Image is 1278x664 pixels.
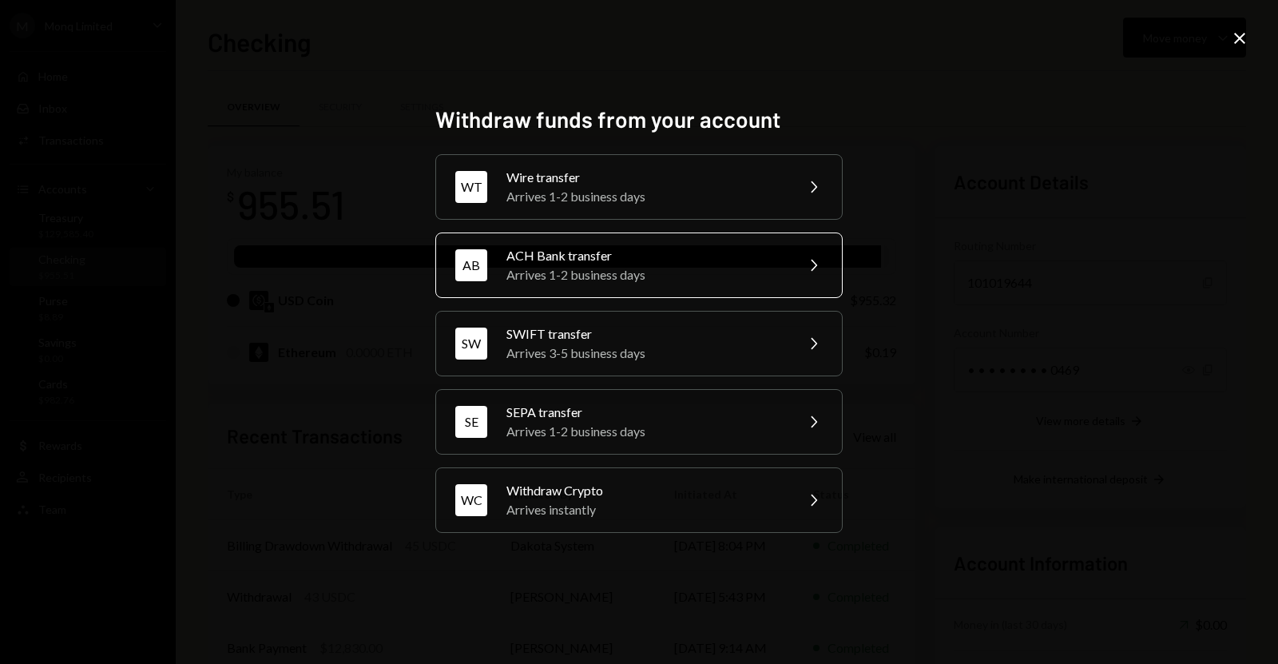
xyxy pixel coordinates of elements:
[435,311,843,376] button: SWSWIFT transferArrives 3-5 business days
[435,233,843,298] button: ABACH Bank transferArrives 1-2 business days
[506,265,784,284] div: Arrives 1-2 business days
[455,171,487,203] div: WT
[435,389,843,455] button: SESEPA transferArrives 1-2 business days
[455,328,487,360] div: SW
[506,187,784,206] div: Arrives 1-2 business days
[435,467,843,533] button: WCWithdraw CryptoArrives instantly
[455,484,487,516] div: WC
[506,246,784,265] div: ACH Bank transfer
[506,168,784,187] div: Wire transfer
[506,500,784,519] div: Arrives instantly
[506,324,784,344] div: SWIFT transfer
[455,406,487,438] div: SE
[435,104,843,135] h2: Withdraw funds from your account
[455,249,487,281] div: AB
[506,422,784,441] div: Arrives 1-2 business days
[506,481,784,500] div: Withdraw Crypto
[506,403,784,422] div: SEPA transfer
[506,344,784,363] div: Arrives 3-5 business days
[435,154,843,220] button: WTWire transferArrives 1-2 business days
